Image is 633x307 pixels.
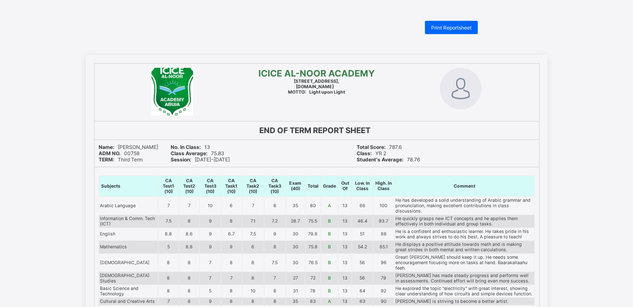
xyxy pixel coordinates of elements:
td: 8 [264,240,286,253]
td: B [320,272,338,285]
th: Out Of [338,176,352,196]
td: 9 [264,228,286,240]
td: 78 [305,285,320,297]
td: 6 [242,240,264,253]
td: 85.1 [373,240,394,253]
td: 30 [286,228,305,240]
span: [PERSON_NAME] [99,144,158,150]
td: 13 [338,285,352,297]
td: 35 [286,297,305,305]
td: 31 [286,285,305,297]
td: 8 [221,297,242,305]
td: 13 [338,272,352,285]
td: B [320,253,338,272]
td: 9 [200,215,221,228]
td: 8 [221,285,242,297]
td: 8 [221,253,242,272]
b: Class Average: [171,150,208,156]
td: 8 [264,297,286,305]
td: 51 [352,228,373,240]
td: [DEMOGRAPHIC_DATA] [99,253,159,272]
b: [DOMAIN_NAME] [296,84,334,89]
td: 80 [305,196,320,215]
td: B [320,285,338,297]
td: 8 [159,272,179,285]
b: END OF TERM REPORT SHEET [259,126,370,135]
td: 8 [179,285,200,297]
span: YR 2 [357,150,386,156]
td: 7.5 [264,253,286,272]
td: 30 [286,240,305,253]
td: 13 [338,240,352,253]
td: 30 [286,253,305,272]
b: Student's Average: [357,156,404,163]
td: 8 [179,253,200,272]
td: 10 [242,285,264,297]
td: 63 [352,297,373,305]
td: 7.5 [159,215,179,228]
td: 13 [338,196,352,215]
span: 78.76 [357,156,420,163]
td: 7 [200,253,221,272]
td: He is a confident and enthusiastic learner. He takes pride in his work and always strives to do h... [394,228,534,240]
b: Name: [99,144,114,150]
td: 8 [221,215,242,228]
td: 6 [221,196,242,215]
th: Comment [394,176,534,196]
td: 5 [159,240,179,253]
td: 76.5 [305,253,320,272]
td: B [320,215,338,228]
td: 13 [338,253,352,272]
td: He explored the topic "electricity" with great interest, showing clear understanding of how circu... [394,285,534,297]
td: 9 [200,228,221,240]
td: Mathematics [99,240,159,253]
td: Information & Comm. Tech (ICT) [99,215,159,228]
td: 75.8 [305,240,320,253]
td: 8 [264,285,286,297]
td: 64 [352,285,373,297]
span: [STREET_ADDRESS], [294,79,339,84]
td: [DEMOGRAPHIC_DATA] Studies [99,272,159,285]
span: 00758 [99,150,139,156]
td: B [320,240,338,253]
span: 75.83 [171,150,224,156]
th: CA Task1 (10) [221,176,242,196]
td: 28.7 [286,215,305,228]
td: 7.5 [242,228,264,240]
td: He has developed a solid understanding of Arabic grammar and pronunciation, making excellent cont... [394,196,534,215]
td: Great! [PERSON_NAME] should keep it up. He needs some encouragement focusing more on tasks at han... [394,253,534,272]
td: 8.8 [159,228,179,240]
td: 7 [179,196,200,215]
td: 46.4 [352,215,373,228]
b: ADM NO. [99,150,121,156]
td: 8.6 [179,228,200,240]
td: 8 [242,253,264,272]
td: 79.6 [305,228,320,240]
td: 9 [200,297,221,305]
td: 8 [179,272,200,285]
td: 13 [338,228,352,240]
td: Cultural and Creative Arts [99,297,159,305]
td: 7.1 [242,215,264,228]
th: Exam (40) [286,176,305,196]
span: 13 [171,144,210,150]
th: Total [305,176,320,196]
td: 93.7 [373,215,394,228]
td: [PERSON_NAME] has made steady progress and performs well in assessments. Continued effort will br... [394,272,534,285]
span: Third Term [99,156,143,163]
td: [PERSON_NAME] is striving to become a better artist. [394,297,534,305]
td: 8 [159,253,179,272]
td: 8 [179,215,200,228]
td: 6.7 [221,228,242,240]
th: CA Test2 (10) [179,176,200,196]
td: 96 [373,253,394,272]
td: 7 [159,297,179,305]
b: Session: [171,156,191,163]
td: 9 [221,240,242,253]
span: ICICE AL-NOOR ACADEMY [258,68,375,79]
td: 35 [286,196,305,215]
td: He displays a positive attitude towards math and is making great strides in both mental and writt... [394,240,534,253]
td: 8 [264,196,286,215]
td: Basic Science and Technology [99,285,159,297]
b: MOTTO: [288,89,306,95]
